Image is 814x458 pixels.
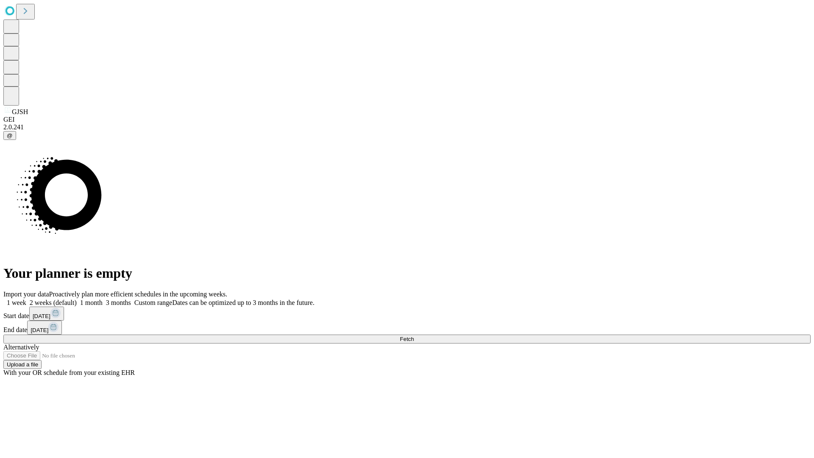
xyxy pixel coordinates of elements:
span: Alternatively [3,343,39,351]
h1: Your planner is empty [3,265,811,281]
span: With your OR schedule from your existing EHR [3,369,135,376]
span: Custom range [134,299,172,306]
button: Upload a file [3,360,42,369]
button: [DATE] [27,321,62,335]
div: 2.0.241 [3,123,811,131]
span: [DATE] [31,327,48,333]
button: @ [3,131,16,140]
span: Fetch [400,336,414,342]
div: GEI [3,116,811,123]
span: 1 week [7,299,26,306]
div: Start date [3,307,811,321]
span: Dates can be optimized up to 3 months in the future. [172,299,314,306]
span: Import your data [3,290,49,298]
span: Proactively plan more efficient schedules in the upcoming weeks. [49,290,227,298]
span: 3 months [106,299,131,306]
span: [DATE] [33,313,50,319]
button: Fetch [3,335,811,343]
div: End date [3,321,811,335]
button: [DATE] [29,307,64,321]
span: 1 month [80,299,103,306]
span: GJSH [12,108,28,115]
span: @ [7,132,13,139]
span: 2 weeks (default) [30,299,77,306]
